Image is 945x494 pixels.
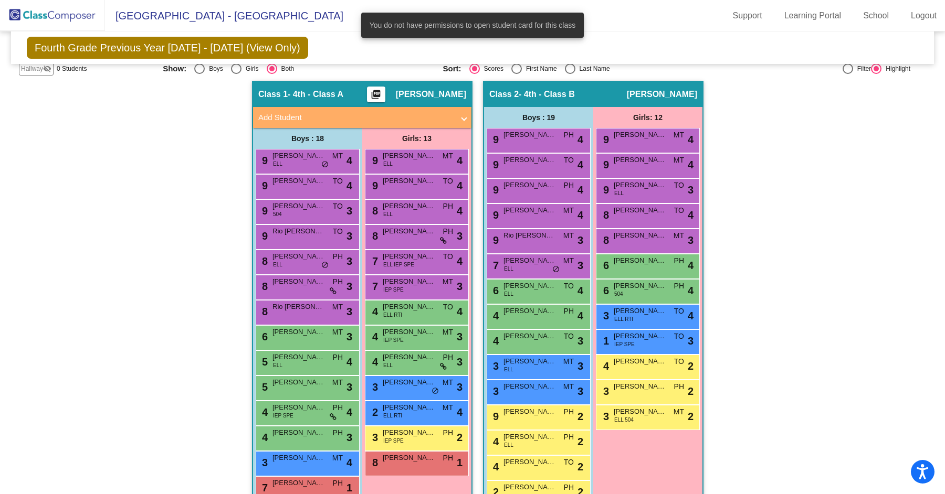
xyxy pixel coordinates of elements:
[490,209,499,221] span: 9
[383,361,393,369] span: ELL
[57,64,87,73] span: 0 Students
[688,182,694,198] span: 3
[383,286,404,294] span: IEP SPE
[563,230,574,241] span: MT
[272,176,325,186] span: [PERSON_NAME]
[259,205,268,217] span: 9
[614,230,666,241] span: [PERSON_NAME]
[443,151,453,162] span: MT
[564,482,574,493] span: PH
[601,184,609,196] span: 9
[370,306,378,317] span: 4
[370,20,576,30] span: You do not have permissions to open student card for this class
[457,329,463,345] span: 3
[333,402,343,413] span: PH
[259,331,268,342] span: 6
[490,310,499,321] span: 4
[259,381,268,393] span: 5
[443,302,453,313] span: TO
[564,457,574,468] span: TO
[259,482,268,493] span: 7
[272,453,325,463] span: [PERSON_NAME]
[688,132,694,147] span: 4
[614,331,666,341] span: [PERSON_NAME]
[577,358,583,374] span: 3
[490,159,499,170] span: 9
[855,7,897,24] a: School
[601,385,609,397] span: 3
[575,64,610,73] div: Last Name
[272,402,325,413] span: [PERSON_NAME]
[272,226,325,237] span: Rio [PERSON_NAME]
[370,406,378,418] span: 2
[273,261,282,269] span: ELL
[333,276,343,287] span: PH
[383,302,435,312] span: [PERSON_NAME]
[902,7,945,24] a: Logout
[383,437,404,445] span: IEP SPE
[272,377,325,388] span: [PERSON_NAME]
[333,251,343,262] span: PH
[370,89,382,104] mat-icon: picture_as_pdf
[674,180,684,191] span: TO
[346,253,352,269] span: 3
[614,306,666,316] span: [PERSON_NAME]
[489,89,519,100] span: Class 2
[593,107,702,128] div: Girls: 12
[383,261,414,269] span: ELL IEP SPE
[503,255,556,266] span: [PERSON_NAME] [PERSON_NAME]
[346,278,352,294] span: 3
[614,130,666,140] span: [PERSON_NAME]
[564,432,574,443] span: PH
[272,251,325,262] span: [PERSON_NAME]
[577,232,583,248] span: 3
[396,89,466,100] span: [PERSON_NAME]
[480,64,503,73] div: Scores
[253,107,471,128] mat-expansion-panel-header: Add Student
[688,409,694,424] span: 2
[273,412,293,420] span: IEP SPE
[383,453,435,463] span: [PERSON_NAME]-[PERSON_NAME]
[627,89,697,100] span: [PERSON_NAME]
[688,257,694,273] span: 4
[490,234,499,246] span: 9
[321,160,329,169] span: do_not_disturb_alt
[457,278,463,294] span: 3
[370,255,378,267] span: 7
[333,352,343,363] span: PH
[688,383,694,399] span: 2
[601,310,609,321] span: 3
[601,411,609,422] span: 3
[457,178,463,194] span: 4
[601,134,609,145] span: 9
[272,427,325,438] span: [PERSON_NAME]
[272,478,325,488] span: [PERSON_NAME]
[272,276,325,287] span: [PERSON_NAME]
[272,302,325,312] span: Rio [PERSON_NAME]
[564,130,574,141] span: PH
[564,406,574,417] span: PH
[490,385,499,397] span: 3
[346,178,352,194] span: 4
[163,64,186,73] span: Show:
[688,308,694,324] span: 4
[432,387,439,395] span: do_not_disturb_alt
[457,429,463,445] span: 2
[674,306,684,317] span: TO
[457,228,463,244] span: 3
[259,457,268,468] span: 3
[383,201,435,211] span: [PERSON_NAME]
[346,228,352,244] span: 3
[259,306,268,317] span: 8
[503,356,556,367] span: [PERSON_NAME]
[259,155,268,166] span: 9
[370,205,378,217] span: 8
[490,260,499,271] span: 7
[333,478,343,489] span: PH
[614,381,666,392] span: [PERSON_NAME]
[601,159,609,170] span: 9
[577,182,583,198] span: 4
[504,290,513,298] span: ELL
[674,331,684,342] span: TO
[674,356,684,367] span: TO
